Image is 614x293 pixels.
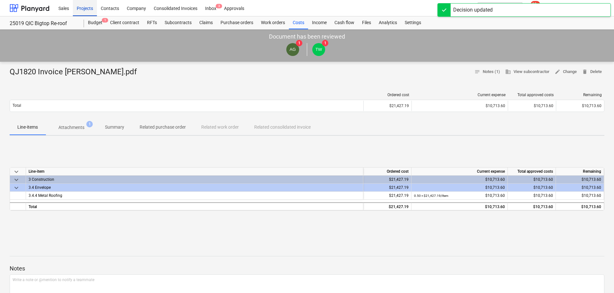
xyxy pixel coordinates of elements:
[453,6,493,14] div: Decision updated
[511,104,553,108] div: $10,713.60
[366,93,409,97] div: Ordered cost
[84,16,106,29] a: Budget1
[366,176,409,184] div: $21,427.19
[10,265,604,272] p: Notes
[106,16,143,29] a: Client contract
[10,67,142,77] div: QJ1820 Invoice [PERSON_NAME].pdf
[26,202,363,210] div: Total
[269,33,345,41] p: Document has been reviewed
[13,176,20,184] span: keyboard_arrow_down
[10,20,76,27] div: 25019 QIC Bigtop Re-roof
[558,176,601,184] div: $10,713.60
[195,16,217,29] a: Claims
[308,16,331,29] a: Income
[13,168,20,176] span: keyboard_arrow_down
[13,184,20,192] span: keyboard_arrow_down
[296,40,302,46] span: 1
[474,69,480,75] span: notes
[102,18,108,23] span: 1
[331,16,358,29] a: Cash flow
[414,104,505,108] div: $10,713.60
[290,47,296,52] span: AG
[556,168,604,176] div: Remaining
[58,124,84,131] p: Attachments
[510,184,553,192] div: $10,713.60
[508,168,556,176] div: Total approved costs
[559,104,601,108] div: $10,713.60
[414,176,505,184] div: $10,713.60
[414,194,448,197] small: 0.50 × $21,427.19 / Item
[414,192,505,200] div: $10,713.60
[13,103,21,108] p: Total
[552,67,579,77] button: Change
[505,69,511,75] span: business
[257,16,289,29] a: Work orders
[26,168,363,176] div: Line-item
[312,43,325,56] div: Tim Wells
[84,16,106,29] div: Budget
[503,67,552,77] button: View subcontractor
[366,192,409,200] div: $21,427.19
[29,176,360,183] div: 3 Construction
[474,68,500,76] span: Notes (1)
[143,16,161,29] a: RFTs
[29,193,62,198] span: 3.4.4 Metal Roofing
[161,16,195,29] a: Subcontracts
[558,203,601,211] div: $10,713.60
[401,16,425,29] a: Settings
[217,16,257,29] a: Purchase orders
[358,16,375,29] a: Files
[559,93,602,97] div: Remaining
[582,69,588,75] span: delete
[29,184,360,191] div: 3.4 Envelope
[414,93,506,97] div: Current expense
[558,184,601,192] div: $10,713.60
[86,121,93,127] span: 1
[366,203,409,211] div: $21,427.19
[286,43,299,56] div: Ashleigh Goullet
[322,40,328,46] span: 1
[505,68,549,76] span: View subcontractor
[579,67,604,77] button: Delete
[140,124,186,131] p: Related purchase order
[510,176,553,184] div: $10,713.60
[375,16,401,29] a: Analytics
[105,124,124,131] p: Summary
[511,93,554,97] div: Total approved costs
[216,4,222,8] span: 3
[582,262,614,293] iframe: Chat Widget
[17,124,38,131] p: Line-items
[316,47,322,52] span: TW
[414,184,505,192] div: $10,713.60
[558,192,601,200] div: $10,713.60
[555,69,560,75] span: edit
[414,203,505,211] div: $10,713.60
[582,68,602,76] span: Delete
[472,67,503,77] button: Notes (1)
[289,16,308,29] a: Costs
[366,184,409,192] div: $21,427.19
[363,168,411,176] div: Ordered cost
[555,68,577,76] span: Change
[510,203,553,211] div: $10,713.60
[366,104,409,108] div: $21,427.19
[411,168,508,176] div: Current expense
[510,192,553,200] div: $10,713.60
